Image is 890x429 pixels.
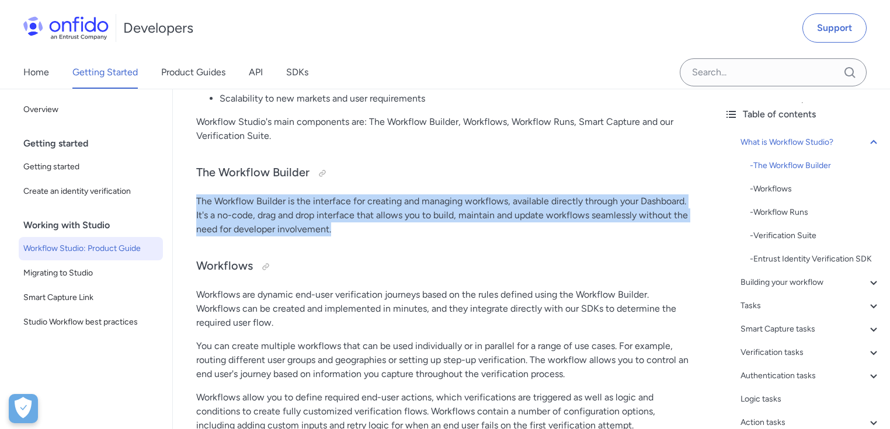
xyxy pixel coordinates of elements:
[750,229,881,243] a: -Verification Suite
[19,155,163,179] a: Getting started
[220,92,691,106] li: Scalability to new markets and user requirements
[740,299,881,313] a: Tasks
[740,135,881,149] a: What is Workflow Studio?
[9,394,38,423] button: Open Preferences
[19,286,163,309] a: Smart Capture Link
[19,237,163,260] a: Workflow Studio: Product Guide
[740,346,881,360] a: Verification tasks
[23,132,168,155] div: Getting started
[740,322,881,336] a: Smart Capture tasks
[750,182,881,196] a: -Workflows
[196,288,691,330] p: Workflows are dynamic end-user verification journeys based on the rules defined using the Workflo...
[23,184,158,198] span: Create an identity verification
[19,180,163,203] a: Create an identity verification
[750,159,881,173] div: - The Workflow Builder
[750,159,881,173] a: -The Workflow Builder
[750,205,881,219] a: -Workflow Runs
[72,56,138,89] a: Getting Started
[23,160,158,174] span: Getting started
[196,164,691,183] h3: The Workflow Builder
[123,19,193,37] h1: Developers
[23,266,158,280] span: Migrating to Studio
[740,392,881,406] a: Logic tasks
[23,16,109,40] img: Onfido Logo
[802,13,867,43] a: Support
[196,257,691,276] h3: Workflows
[196,115,691,143] p: Workflow Studio's main components are: The Workflow Builder, Workflows, Workflow Runs, Smart Capt...
[724,107,881,121] div: Table of contents
[9,394,38,423] div: Cookie Preferences
[23,56,49,89] a: Home
[196,194,691,236] p: The Workflow Builder is the interface for creating and managing workflows, available directly thr...
[750,182,881,196] div: - Workflows
[750,229,881,243] div: - Verification Suite
[23,291,158,305] span: Smart Capture Link
[750,252,881,266] div: - Entrust Identity Verification SDK
[23,242,158,256] span: Workflow Studio: Product Guide
[750,205,881,219] div: - Workflow Runs
[161,56,225,89] a: Product Guides
[740,275,881,290] a: Building your workflow
[19,98,163,121] a: Overview
[750,252,881,266] a: -Entrust Identity Verification SDK
[19,311,163,334] a: Studio Workflow best practices
[680,58,867,86] input: Onfido search input field
[249,56,263,89] a: API
[19,261,163,285] a: Migrating to Studio
[196,339,691,381] p: You can create multiple workflows that can be used individually or in parallel for a range of use...
[23,315,158,329] span: Studio Workflow best practices
[23,103,158,117] span: Overview
[740,369,881,383] a: Authentication tasks
[286,56,308,89] a: SDKs
[23,214,168,237] div: Working with Studio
